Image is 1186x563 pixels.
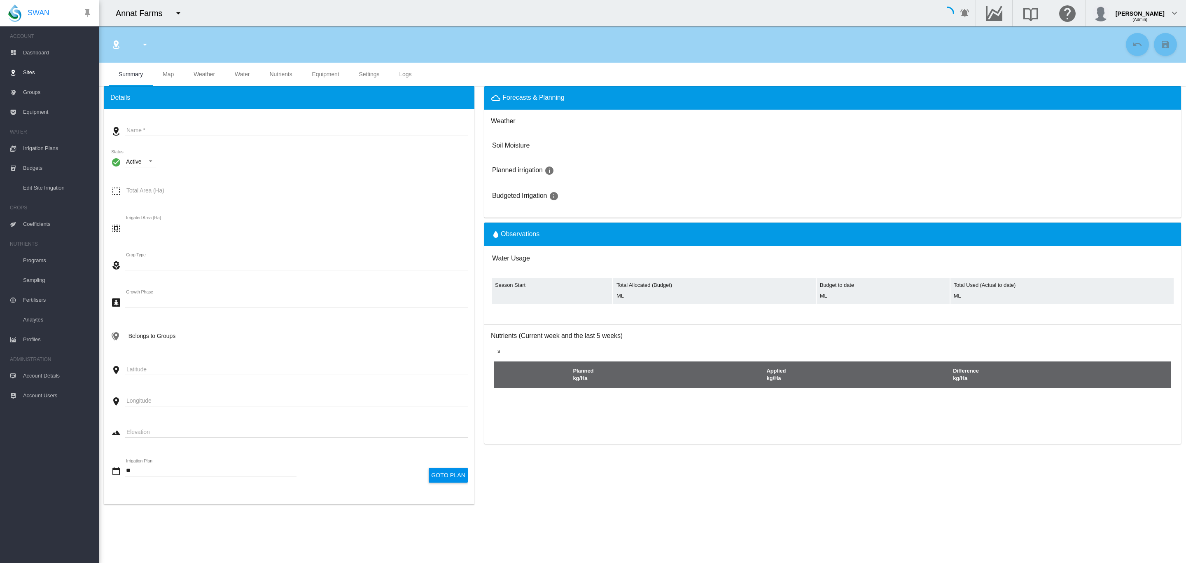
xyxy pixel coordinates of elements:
[23,386,92,406] span: Account Users
[111,467,121,476] md-icon: icon-calendar-blank
[10,237,92,251] span: NUTRIENTS
[359,71,380,77] span: Settings
[817,278,950,304] td: Budget to date ML
[23,330,92,350] span: Profiles
[23,178,92,198] span: Edit Site Irrigation
[23,366,92,386] span: Account Details
[760,361,947,388] th: Applied kg/Ha
[235,71,250,77] span: Water
[23,290,92,310] span: Fertilisers
[194,71,215,77] span: Weather
[1126,33,1149,56] button: Cancel Changes
[137,36,153,53] button: icon-menu-down
[1021,8,1041,18] md-icon: Search the knowledge base
[23,43,92,63] span: Dashboard
[502,94,564,101] span: Forecasts & Planning
[8,5,21,22] img: SWAN-Landscape-Logo-Colour-drop.png
[269,71,292,77] span: Nutrients
[111,157,121,167] i: Active
[111,223,121,233] md-icon: icon-select-all
[547,192,558,199] span: Days we are going to water
[173,8,183,18] md-icon: icon-menu-down
[1116,6,1165,14] div: [PERSON_NAME]
[613,278,816,304] td: Total Allocated (Budget) ML
[429,468,468,483] button: Goto Plan
[23,63,92,82] span: Sites
[492,254,1079,263] h3: Water Usage
[28,8,49,18] span: SWAN
[10,125,92,138] span: WATER
[543,167,554,174] span: Days we are going to water
[163,71,174,77] span: Map
[111,40,121,49] md-icon: icon-map-marker-radius
[492,191,1173,201] h3: Budgeted Irrigation
[544,166,554,176] md-icon: icon-information
[108,36,124,53] button: Click to go to list of Sites
[111,365,121,375] md-icon: icon-map-marker
[119,71,143,77] span: Summary
[10,30,92,43] span: ACCOUNT
[111,428,121,438] md-icon: icon-terrain
[957,5,973,21] button: icon-bell-ring
[1170,8,1179,18] md-icon: icon-chevron-down
[492,142,530,149] h3: Click to go to irrigation
[491,117,515,126] h3: Weather
[23,138,92,158] span: Irrigation Plans
[140,40,150,49] md-icon: icon-menu-down
[170,5,187,21] button: icon-menu-down
[549,191,559,201] md-icon: icon-information
[491,230,501,239] md-icon: icon-water
[128,333,175,339] span: Belongs to Groups
[110,93,130,102] span: Details
[491,230,539,237] span: Observations
[111,396,121,406] md-icon: icon-map-marker
[23,102,92,122] span: Equipment
[947,361,1171,388] th: Difference kg/Ha
[116,7,170,19] div: Annat Farms
[1058,8,1077,18] md-icon: Click here for help
[567,361,760,388] th: Planned kg/Ha
[491,347,1174,355] div: s
[492,166,1173,176] h3: Planned irrigation
[111,298,121,307] md-icon: icon-pine-tree-box
[125,155,156,167] md-select: Status : Active
[1093,5,1109,21] img: profile.jpg
[111,186,121,196] md-icon: icon-select
[23,251,92,270] span: Programs
[10,201,92,214] span: CROPS
[111,126,121,136] md-icon: icon-map-marker-radius
[10,353,92,366] span: ADMINISTRATION
[312,71,339,77] span: Equipment
[82,8,92,18] md-icon: icon-pin
[984,8,1004,18] md-icon: Go to the Data Hub
[1132,40,1142,49] md-icon: icon-undo
[126,158,142,165] div: Active
[491,93,501,103] md-icon: icon-weather-cloudy
[23,82,92,102] span: Groups
[110,331,120,341] md-icon: icon-map-marker-multiple
[960,8,970,18] md-icon: icon-bell-ring
[950,278,1174,304] td: Total Used (Actual to date) ML
[492,278,612,304] td: Season Start
[23,214,92,234] span: Coefficients
[491,331,1181,340] h3: Nutrients (Current week and the last 5 weeks)
[111,260,121,270] md-icon: icon-flower
[1160,40,1170,49] md-icon: icon-content-save
[23,270,92,290] span: Sampling
[23,158,92,178] span: Budgets
[23,310,92,330] span: Analytes
[491,230,539,239] button: icon-waterObservations
[1132,17,1147,22] span: (Admin)
[399,71,411,77] span: Logs
[1154,33,1177,56] button: Save Changes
